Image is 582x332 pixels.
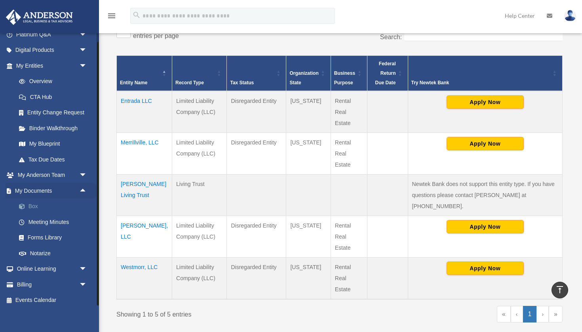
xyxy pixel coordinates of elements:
a: vertical_align_top [552,282,568,298]
th: Try Newtek Bank : Activate to sort [408,55,563,91]
span: Federal Return Due Date [375,61,396,85]
button: Apply Now [447,95,524,109]
a: Overview [11,74,91,89]
i: vertical_align_top [555,285,565,294]
td: [US_STATE] [286,91,331,133]
td: Limited Liability Company (LLC) [172,91,227,133]
td: Westmorr, LLC [117,257,172,299]
a: Box [11,199,99,214]
button: Apply Now [447,137,524,150]
a: Meeting Minutes [11,214,99,230]
td: Disregarded Entity [227,133,286,174]
button: Apply Now [447,220,524,233]
td: Limited Liability Company (LLC) [172,133,227,174]
a: Online Learningarrow_drop_down [6,261,99,277]
span: arrow_drop_down [79,167,95,184]
a: First [497,306,511,323]
span: arrow_drop_down [79,27,95,43]
td: Disregarded Entity [227,216,286,257]
td: [PERSON_NAME], LLC [117,216,172,257]
td: Rental Real Estate [331,216,367,257]
a: Billingarrow_drop_down [6,277,99,292]
span: Tax Status [230,80,254,85]
span: arrow_drop_down [79,58,95,74]
td: Merrillville, LLC [117,133,172,174]
button: Apply Now [447,262,524,275]
a: CTA Hub [11,89,95,105]
span: Record Type [175,80,204,85]
th: Business Purpose: Activate to sort [331,55,367,91]
td: Living Trust [172,174,227,216]
span: Organization State [289,70,318,85]
a: Forms Library [11,230,99,246]
th: Organization State: Activate to sort [286,55,331,91]
th: Tax Status: Activate to sort [227,55,286,91]
a: Binder Walkthrough [11,120,95,136]
th: Federal Return Due Date: Activate to sort [367,55,408,91]
a: My Documentsarrow_drop_up [6,183,99,199]
span: Entity Name [120,80,147,85]
a: Digital Productsarrow_drop_down [6,42,99,58]
div: Showing 1 to 5 of 5 entries [116,306,334,320]
span: Business Purpose [334,70,355,85]
td: Newtek Bank does not support this entity type. If you have questions please contact [PERSON_NAME]... [408,174,563,216]
td: [US_STATE] [286,133,331,174]
td: [US_STATE] [286,257,331,299]
td: [US_STATE] [286,216,331,257]
a: My Blueprint [11,136,95,152]
th: Record Type: Activate to sort [172,55,227,91]
td: Rental Real Estate [331,91,367,133]
td: Limited Liability Company (LLC) [172,216,227,257]
a: Notarize [11,245,99,261]
span: arrow_drop_down [79,261,95,277]
a: My Entitiesarrow_drop_down [6,58,95,74]
span: arrow_drop_down [79,42,95,59]
div: Try Newtek Bank [411,78,551,87]
a: Tax Due Dates [11,152,95,167]
a: Events Calendar [6,292,99,308]
span: arrow_drop_up [79,183,95,199]
td: [PERSON_NAME] Living Trust [117,174,172,216]
a: Platinum Q&Aarrow_drop_down [6,27,99,42]
a: menu [107,14,116,21]
td: Disregarded Entity [227,91,286,133]
td: Rental Real Estate [331,133,367,174]
img: User Pic [564,10,576,21]
img: Anderson Advisors Platinum Portal [4,9,75,25]
td: Disregarded Entity [227,257,286,299]
a: Entity Change Request [11,105,95,121]
a: My Anderson Teamarrow_drop_down [6,167,99,183]
td: Limited Liability Company (LLC) [172,257,227,299]
th: Entity Name: Activate to invert sorting [117,55,172,91]
span: arrow_drop_down [79,277,95,293]
i: menu [107,11,116,21]
td: Rental Real Estate [331,257,367,299]
label: entries per page [133,32,179,39]
td: Entrada LLC [117,91,172,133]
label: Search: [380,34,402,40]
i: search [132,11,141,19]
